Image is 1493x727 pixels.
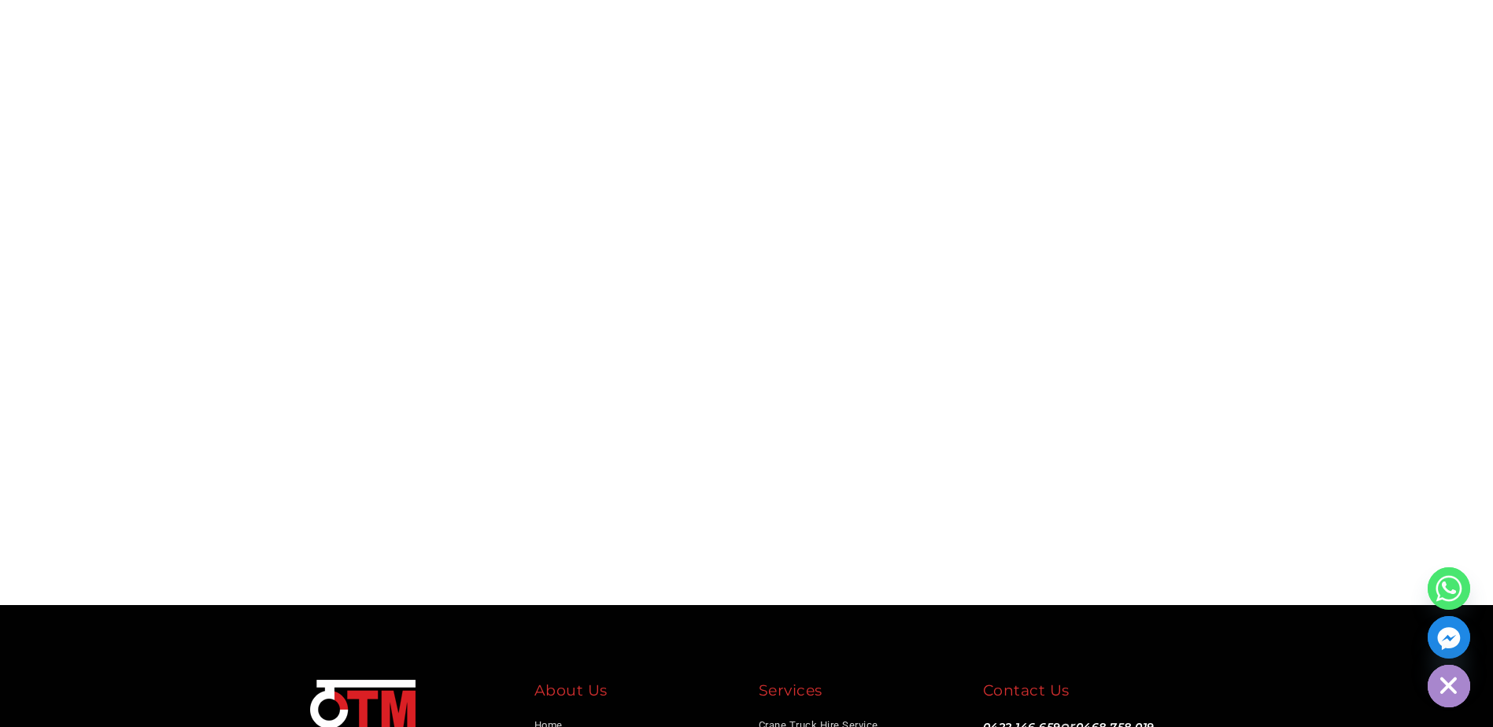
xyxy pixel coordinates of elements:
div: Contact Us [983,680,1184,707]
a: Facebook_Messenger [1428,616,1470,659]
a: Whatsapp [1428,567,1470,610]
div: About Us [534,680,735,707]
div: Services [759,680,959,707]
